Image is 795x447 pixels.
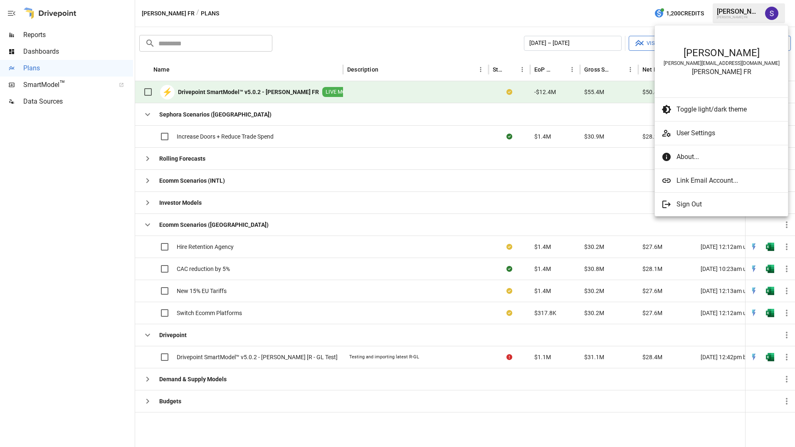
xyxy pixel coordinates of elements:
[676,152,781,162] span: About...
[663,68,780,76] div: [PERSON_NAME] FR
[676,104,781,114] span: Toggle light/dark theme
[676,128,781,138] span: User Settings
[676,176,781,186] span: Link Email Account...
[676,199,781,209] span: Sign Out
[663,47,780,59] div: [PERSON_NAME]
[663,60,780,66] div: [PERSON_NAME][EMAIL_ADDRESS][DOMAIN_NAME]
